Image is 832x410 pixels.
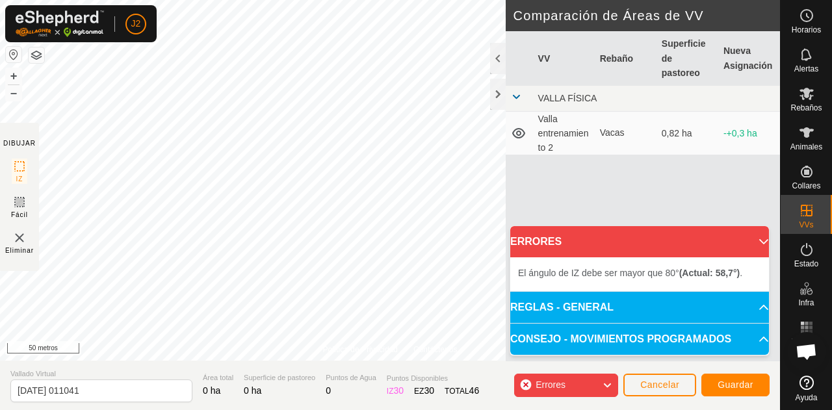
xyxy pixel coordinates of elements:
font: Puntos Disponibles [387,374,448,382]
font: + [10,69,18,83]
font: REGLAS - GENERAL [510,301,614,313]
p-accordion-header: REGLAS - GENERAL [510,292,769,323]
font: Superficie de pastoreo [244,374,315,381]
font: IZ [387,387,394,396]
font: DIBUJAR [3,140,36,147]
font: Rebaño [600,53,633,63]
font: CONSEJO - MOVIMIENTOS PROGRAMADOS [510,333,731,344]
font: Horarios [792,25,821,34]
font: VV [538,53,551,63]
font: 30 [394,385,404,396]
font: ERRORES [510,236,562,247]
font: Rebaños [790,103,822,112]
p-accordion-content: ERRORES [510,257,769,291]
font: Contáctenos [413,345,457,354]
font: Collares [792,181,820,190]
font: 46 [469,385,480,396]
font: J2 [131,18,141,29]
font: VALLA FÍSICA [538,93,597,103]
font: Guardar [718,379,753,390]
font: Fácil [11,211,28,218]
font: Área total [203,374,233,381]
img: Logotipo de Gallagher [16,10,104,37]
font: Nueva Asignación [723,45,772,70]
font: Vallado Virtual [10,370,56,378]
button: + [6,68,21,84]
font: IZ [16,175,23,183]
div: Chat abierto [787,332,826,371]
font: Alertas [794,64,818,73]
font: Eliminar [5,247,34,254]
font: 0 [326,385,331,396]
font: Vacas [600,127,625,138]
font: TOTAL [445,387,469,396]
font: (Actual: 58,7°) [679,268,740,278]
button: Restablecer Mapa [6,47,21,62]
font: . [740,268,742,278]
font: VVs [799,220,813,229]
font: 0,82 ha [662,128,692,138]
font: Errores [536,379,565,390]
font: - [723,128,727,138]
a: Política de Privacidad [323,344,398,355]
img: VV [12,230,27,246]
button: Capas del Mapa [29,47,44,63]
button: Guardar [701,374,770,396]
p-accordion-header: CONSEJO - MOVIMIENTOS PROGRAMADOS [510,324,769,355]
font: Estado [794,259,818,268]
font: EZ [414,387,424,396]
font: Animales [790,142,822,151]
a: Ayuda [781,370,832,407]
font: Cancelar [640,379,679,390]
button: Cancelar [623,374,696,396]
font: 0 ha [244,385,261,396]
font: Valla entrenamiento 2 [538,114,589,153]
font: Ayuda [796,393,818,402]
font: Política de Privacidad [323,345,398,354]
font: El ángulo de IZ debe ser mayor que 80° [518,268,679,278]
font: Superficie de pastoreo [662,38,706,77]
font: Puntos de Agua [326,374,376,381]
font: +0,3 ha [727,128,757,138]
button: – [6,85,21,101]
font: 0 ha [203,385,220,396]
font: Mapa de Calor [791,337,822,354]
a: Contáctenos [413,344,457,355]
font: Infra [798,298,814,307]
font: Comparación de Áreas de VV [513,8,704,23]
font: – [10,86,17,99]
font: 30 [424,385,434,396]
p-accordion-header: ERRORES [510,226,769,257]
